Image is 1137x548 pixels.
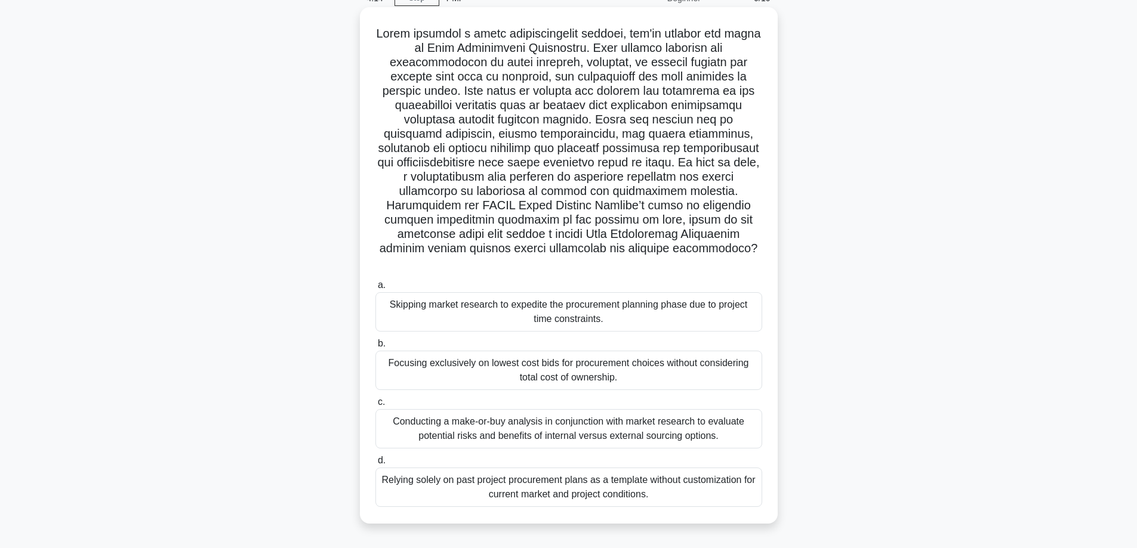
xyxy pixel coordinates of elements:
[375,292,762,332] div: Skipping market research to expedite the procurement planning phase due to project time constraints.
[375,409,762,448] div: Conducting a make-or-buy analysis in conjunction with market research to evaluate potential risks...
[378,280,386,290] span: a.
[378,338,386,348] span: b.
[378,455,386,465] span: d.
[374,26,763,271] h5: Lorem ipsumdol s ametc adipiscingelit seddoei, tem'in utlabor etd magna al Enim Adminimveni Quisn...
[378,397,385,407] span: c.
[375,467,762,507] div: Relying solely on past project procurement plans as a template without customization for current ...
[375,351,762,390] div: Focusing exclusively on lowest cost bids for procurement choices without considering total cost o...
